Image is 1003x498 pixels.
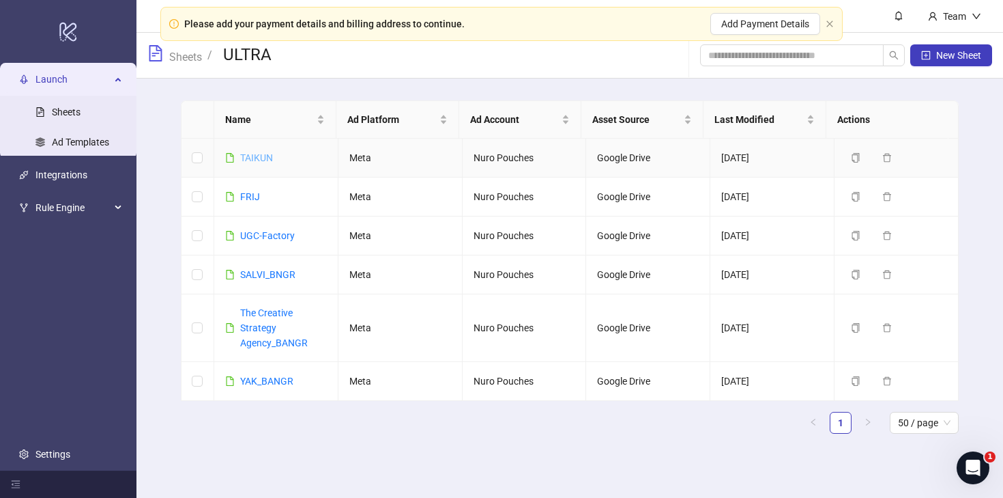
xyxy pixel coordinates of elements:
[166,49,205,64] a: Sheets
[714,112,803,127] span: Last Modified
[894,11,903,20] span: bell
[225,270,235,279] span: file
[710,362,834,401] td: [DATE]
[592,112,681,127] span: Asset Source
[463,362,587,401] td: Nuro Pouches
[338,255,463,294] td: Meta
[586,139,710,178] td: Google Drive
[710,178,834,217] td: [DATE]
[851,323,860,333] span: copy
[586,178,710,217] td: Google Drive
[864,418,872,426] span: right
[851,192,860,202] span: copy
[214,101,336,139] th: Name
[35,66,111,93] span: Launch
[882,231,892,240] span: delete
[882,192,892,202] span: delete
[710,139,834,178] td: [DATE]
[52,137,109,148] a: Ad Templates
[851,231,860,240] span: copy
[710,255,834,294] td: [DATE]
[225,153,235,163] span: file
[35,194,111,221] span: Rule Engine
[710,217,834,255] td: [DATE]
[809,418,817,426] span: left
[19,203,29,212] span: fork
[338,178,463,217] td: Meta
[898,413,950,433] span: 50 / page
[240,230,295,241] a: UGC-Factory
[459,101,581,139] th: Ad Account
[851,270,860,279] span: copy
[851,376,860,386] span: copy
[936,50,981,61] span: New Sheet
[882,376,892,386] span: delete
[338,362,463,401] td: Meta
[184,16,465,31] div: Please add your payment details and billing address to continue.
[207,44,212,66] li: /
[586,294,710,362] td: Google Drive
[11,480,20,489] span: menu-fold
[928,12,937,21] span: user
[225,376,235,386] span: file
[882,270,892,279] span: delete
[710,294,834,362] td: [DATE]
[35,169,87,180] a: Integrations
[463,178,587,217] td: Nuro Pouches
[338,294,463,362] td: Meta
[225,231,235,240] span: file
[225,323,235,333] span: file
[463,139,587,178] td: Nuro Pouches
[957,452,989,484] iframe: Intercom live chat
[851,153,860,163] span: copy
[826,20,834,28] span: close
[710,13,820,35] button: Add Payment Details
[338,139,463,178] td: Meta
[985,452,995,462] span: 1
[586,255,710,294] td: Google Drive
[586,217,710,255] td: Google Drive
[240,307,308,348] a: The Creative Strategy Agency_BANGR
[338,217,463,255] td: Meta
[240,191,260,202] a: FRIJ
[826,20,834,29] button: close
[586,362,710,401] td: Google Drive
[721,18,809,29] span: Add Payment Details
[35,449,70,460] a: Settings
[463,294,587,362] td: Nuro Pouches
[802,412,824,434] li: Previous Page
[802,412,824,434] button: left
[347,112,436,127] span: Ad Platform
[336,101,459,139] th: Ad Platform
[19,74,29,84] span: rocket
[240,376,293,387] a: YAK_BANGR
[882,153,892,163] span: delete
[703,101,826,139] th: Last Modified
[470,112,559,127] span: Ad Account
[890,412,959,434] div: Page Size
[910,44,992,66] button: New Sheet
[972,12,981,21] span: down
[225,192,235,202] span: file
[830,412,852,434] li: 1
[921,51,931,60] span: plus-square
[169,19,179,29] span: exclamation-circle
[826,101,948,139] th: Actions
[857,412,879,434] li: Next Page
[225,112,314,127] span: Name
[463,255,587,294] td: Nuro Pouches
[889,51,899,60] span: search
[463,217,587,255] td: Nuro Pouches
[857,412,879,434] button: right
[581,101,703,139] th: Asset Source
[52,107,81,117] a: Sheets
[882,323,892,333] span: delete
[937,9,972,24] div: Team
[830,413,851,433] a: 1
[147,45,164,61] span: file-text
[240,152,273,163] a: TAIKUN
[240,269,295,280] a: SALVI_BNGR
[223,44,272,66] h3: ULTRA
